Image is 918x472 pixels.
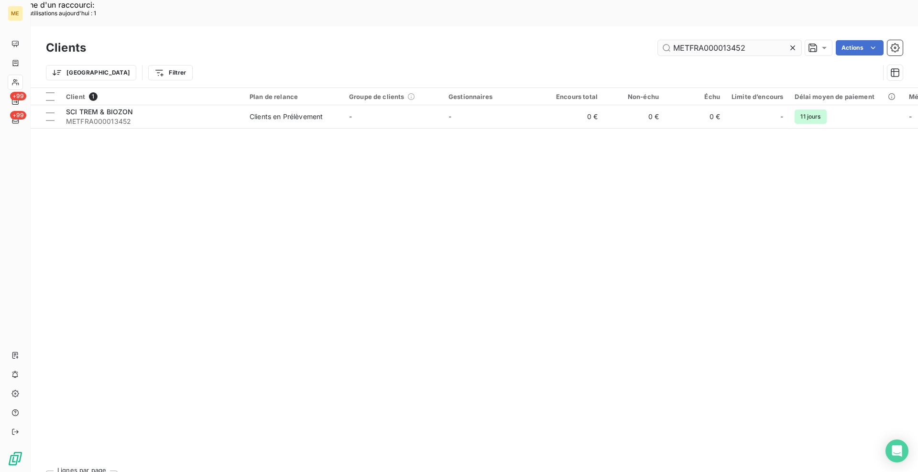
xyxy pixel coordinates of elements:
span: - [349,112,352,121]
span: Client [66,93,85,100]
span: +99 [10,111,26,120]
span: SCI TREM & BIOZON [66,108,133,116]
span: - [909,112,912,121]
h3: Clients [46,39,86,56]
span: Groupe de clients [349,93,404,100]
div: Open Intercom Messenger [885,439,908,462]
span: - [448,112,451,121]
a: +99 [8,94,22,109]
div: Encours total [548,93,598,100]
div: Plan de relance [250,93,338,100]
span: - [780,112,783,121]
div: Limite d’encours [732,93,783,100]
div: Non-échu [609,93,659,100]
span: 11 jours [795,110,826,124]
div: Délai moyen de paiement [795,93,897,100]
img: Logo LeanPay [8,451,23,466]
button: [GEOGRAPHIC_DATA] [46,65,136,80]
button: Filtrer [148,65,192,80]
td: 0 € [665,105,726,128]
span: +99 [10,92,26,100]
div: Clients en Prélèvement [250,112,323,121]
span: METFRA000013452 [66,117,238,126]
span: 1 [89,92,98,101]
input: Rechercher [658,40,801,55]
div: Échu [670,93,720,100]
td: 0 € [542,105,603,128]
td: 0 € [603,105,665,128]
a: +99 [8,113,22,128]
button: Actions [836,40,884,55]
div: Gestionnaires [448,93,536,100]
